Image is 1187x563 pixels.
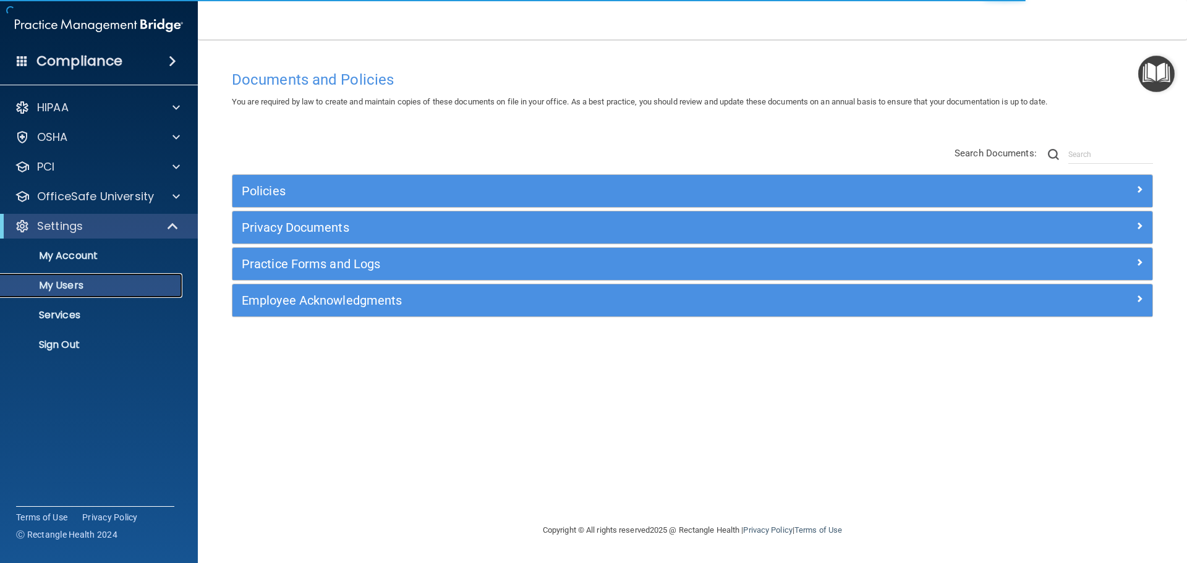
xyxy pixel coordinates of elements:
[467,510,918,550] div: Copyright © All rights reserved 2025 @ Rectangle Health | |
[242,218,1143,237] a: Privacy Documents
[37,100,69,115] p: HIPAA
[15,130,180,145] a: OSHA
[955,148,1037,159] span: Search Documents:
[1068,145,1153,164] input: Search
[36,53,122,70] h4: Compliance
[16,528,117,541] span: Ⓒ Rectangle Health 2024
[242,184,913,198] h5: Policies
[743,525,792,535] a: Privacy Policy
[242,290,1143,310] a: Employee Acknowledgments
[15,189,180,204] a: OfficeSafe University
[8,279,177,292] p: My Users
[16,511,67,523] a: Terms of Use
[232,72,1153,88] h4: Documents and Policies
[242,254,1143,274] a: Practice Forms and Logs
[1138,56,1175,92] button: Open Resource Center
[82,511,138,523] a: Privacy Policy
[8,250,177,262] p: My Account
[242,221,913,234] h5: Privacy Documents
[1048,149,1059,160] img: ic-search.3b580494.png
[8,339,177,351] p: Sign Out
[242,294,913,307] h5: Employee Acknowledgments
[15,13,183,38] img: PMB logo
[8,309,177,321] p: Services
[37,159,54,174] p: PCI
[37,189,154,204] p: OfficeSafe University
[15,219,179,234] a: Settings
[37,130,68,145] p: OSHA
[242,181,1143,201] a: Policies
[232,97,1047,106] span: You are required by law to create and maintain copies of these documents on file in your office. ...
[37,219,83,234] p: Settings
[15,159,180,174] a: PCI
[242,257,913,271] h5: Practice Forms and Logs
[794,525,842,535] a: Terms of Use
[15,100,180,115] a: HIPAA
